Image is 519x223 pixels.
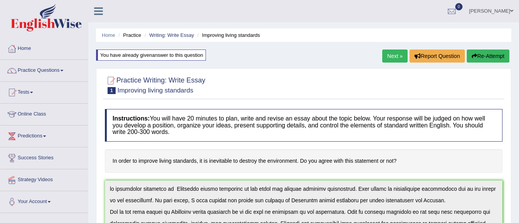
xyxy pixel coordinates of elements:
[105,109,502,142] h4: You will have 20 minutes to plan, write and revise an essay about the topic below. Your response ...
[108,87,116,94] span: 1
[455,3,463,10] span: 0
[0,38,88,57] a: Home
[382,50,408,63] a: Next »
[116,31,141,39] li: Practice
[113,115,150,122] b: Instructions:
[467,50,509,63] button: Re-Attempt
[105,149,502,173] h4: In order to improve living standards, it is inevitable to destroy the environment. Do you agree w...
[102,32,115,38] a: Home
[0,147,88,167] a: Success Stories
[0,191,88,210] a: Your Account
[105,75,205,94] h2: Practice Writing: Write Essay
[410,50,465,63] button: Report Question
[0,169,88,188] a: Strategy Videos
[96,50,206,61] div: You have already given answer to this question
[0,104,88,123] a: Online Class
[196,31,260,39] li: Improving living standards
[0,60,88,79] a: Practice Questions
[118,87,193,94] small: Improving living standards
[0,126,88,145] a: Predictions
[149,32,194,38] a: Writing: Write Essay
[0,82,88,101] a: Tests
